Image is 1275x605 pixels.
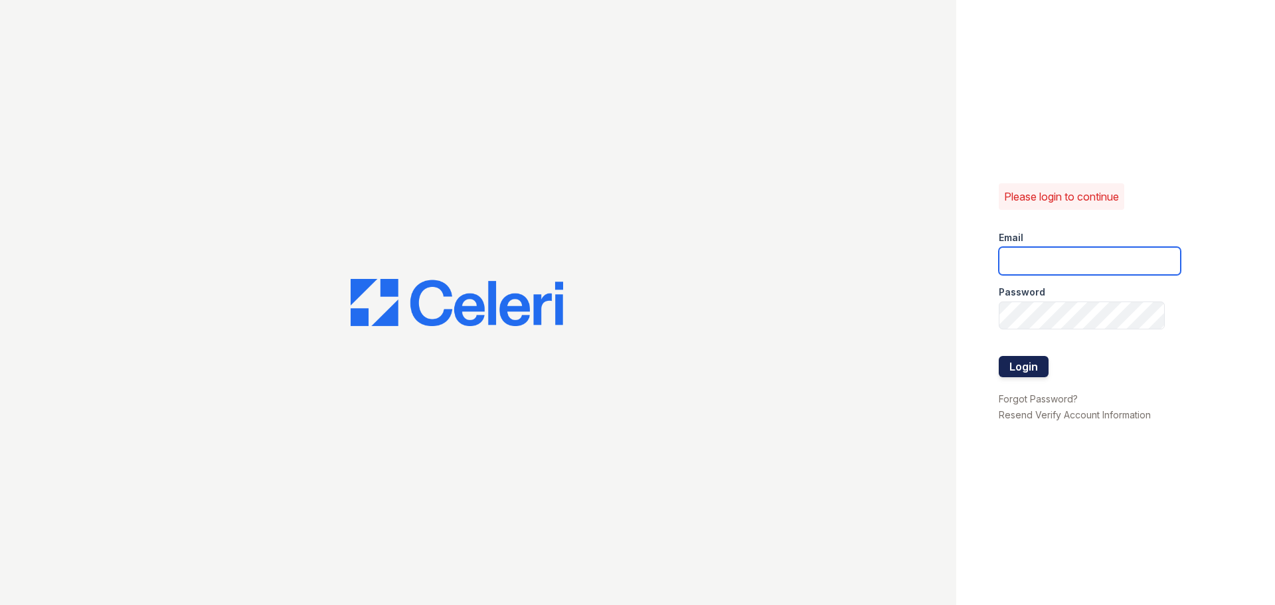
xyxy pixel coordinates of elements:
a: Forgot Password? [999,393,1078,404]
img: CE_Logo_Blue-a8612792a0a2168367f1c8372b55b34899dd931a85d93a1a3d3e32e68fde9ad4.png [351,279,563,327]
button: Login [999,356,1049,377]
label: Email [999,231,1023,244]
label: Password [999,286,1045,299]
a: Resend Verify Account Information [999,409,1151,420]
p: Please login to continue [1004,189,1119,205]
